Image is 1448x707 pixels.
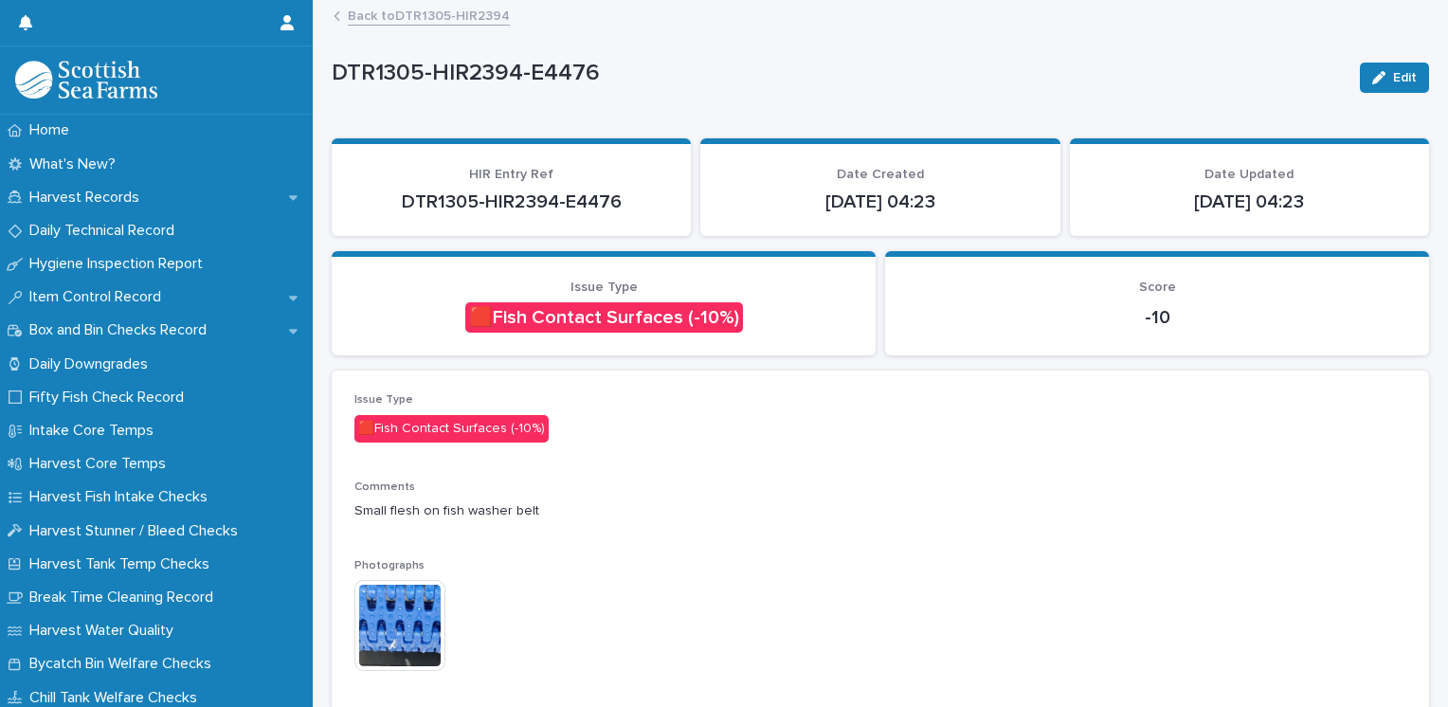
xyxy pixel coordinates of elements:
[908,306,1406,329] p: -10
[22,555,225,573] p: Harvest Tank Temp Checks
[1393,71,1417,84] span: Edit
[354,501,1406,521] p: Small flesh on fish washer belt
[22,689,212,707] p: Chill Tank Welfare Checks
[22,222,190,240] p: Daily Technical Record
[22,655,226,673] p: Bycatch Bin Welfare Checks
[22,321,222,339] p: Box and Bin Checks Record
[1360,63,1429,93] button: Edit
[1204,168,1294,181] span: Date Updated
[354,560,425,571] span: Photographs
[22,355,163,373] p: Daily Downgrades
[354,415,549,443] div: 🟥Fish Contact Surfaces (-10%)
[348,4,510,26] a: Back toDTR1305-HIR2394
[570,281,638,294] span: Issue Type
[469,168,553,181] span: HIR Entry Ref
[354,481,415,493] span: Comments
[15,61,157,99] img: mMrefqRFQpe26GRNOUkG
[22,255,218,273] p: Hygiene Inspection Report
[22,455,181,473] p: Harvest Core Temps
[22,488,223,506] p: Harvest Fish Intake Checks
[22,121,84,139] p: Home
[22,389,199,407] p: Fifty Fish Check Record
[723,190,1037,213] p: [DATE] 04:23
[354,190,668,213] p: DTR1305-HIR2394-E4476
[22,589,228,607] p: Break Time Cleaning Record
[332,60,1345,87] p: DTR1305-HIR2394-E4476
[354,394,413,406] span: Issue Type
[22,622,189,640] p: Harvest Water Quality
[22,422,169,440] p: Intake Core Temps
[465,302,743,333] div: 🟥Fish Contact Surfaces (-10%)
[837,168,924,181] span: Date Created
[1093,190,1406,213] p: [DATE] 04:23
[1139,281,1176,294] span: Score
[22,189,154,207] p: Harvest Records
[22,155,131,173] p: What's New?
[22,522,253,540] p: Harvest Stunner / Bleed Checks
[22,288,176,306] p: Item Control Record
